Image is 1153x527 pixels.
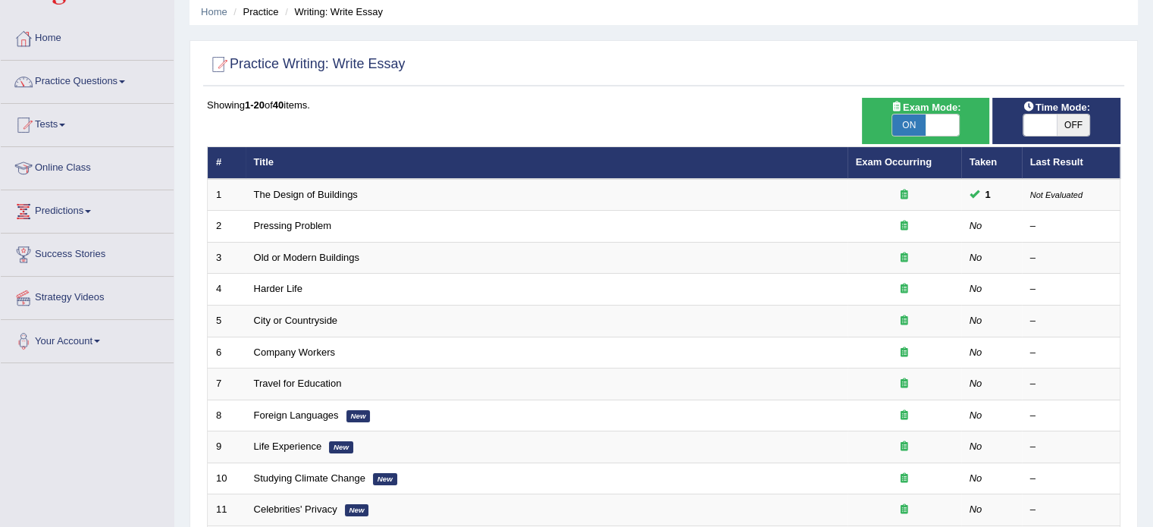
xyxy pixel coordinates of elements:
li: Practice [230,5,278,19]
em: New [329,441,353,453]
a: The Design of Buildings [254,189,358,200]
a: Online Class [1,147,174,185]
div: Exam occurring question [856,409,953,423]
div: – [1030,409,1112,423]
b: 40 [273,99,284,111]
a: Your Account [1,320,174,358]
th: # [208,147,246,179]
span: You can still take this question [979,187,997,202]
a: Pressing Problem [254,220,332,231]
em: No [970,503,982,515]
a: Harder Life [254,283,302,294]
td: 2 [208,211,246,243]
em: No [970,472,982,484]
th: Last Result [1022,147,1120,179]
div: Exam occurring question [856,188,953,202]
span: OFF [1057,114,1090,136]
a: Home [1,17,174,55]
td: 8 [208,400,246,431]
em: No [970,220,982,231]
small: Not Evaluated [1030,190,1083,199]
em: No [970,347,982,358]
span: Time Mode: [1017,99,1096,115]
a: Strategy Videos [1,277,174,315]
a: Success Stories [1,234,174,271]
span: Exam Mode: [885,99,967,115]
a: Celebrities' Privacy [254,503,337,515]
em: New [345,504,369,516]
div: – [1030,251,1112,265]
div: Exam occurring question [856,472,953,486]
a: Foreign Languages [254,409,339,421]
a: Company Workers [254,347,335,358]
div: Exam occurring question [856,346,953,360]
div: Exam occurring question [856,251,953,265]
div: – [1030,282,1112,296]
td: 6 [208,337,246,369]
div: Exam occurring question [856,377,953,391]
em: No [970,378,982,389]
span: ON [892,114,926,136]
a: Practice Questions [1,61,174,99]
a: Old or Modern Buildings [254,252,359,263]
div: Exam occurring question [856,282,953,296]
th: Taken [961,147,1022,179]
a: Predictions [1,190,174,228]
a: Travel for Education [254,378,342,389]
div: – [1030,440,1112,454]
div: Exam occurring question [856,503,953,517]
div: – [1030,314,1112,328]
div: Show exams occurring in exams [862,98,990,144]
div: Showing of items. [207,98,1120,112]
b: 1-20 [245,99,265,111]
h2: Practice Writing: Write Essay [207,53,405,76]
em: No [970,409,982,421]
div: Exam occurring question [856,219,953,234]
em: No [970,283,982,294]
td: 10 [208,463,246,494]
a: Life Experience [254,441,322,452]
td: 5 [208,306,246,337]
th: Title [246,147,848,179]
li: Writing: Write Essay [281,5,383,19]
a: City or Countryside [254,315,338,326]
a: Studying Climate Change [254,472,365,484]
td: 1 [208,179,246,211]
a: Tests [1,104,174,142]
div: – [1030,503,1112,517]
td: 3 [208,242,246,274]
div: Exam occurring question [856,440,953,454]
td: 11 [208,494,246,526]
em: New [346,410,371,422]
td: 9 [208,431,246,463]
td: 4 [208,274,246,306]
em: No [970,252,982,263]
em: No [970,315,982,326]
td: 7 [208,369,246,400]
a: Exam Occurring [856,156,932,168]
div: – [1030,219,1112,234]
div: – [1030,377,1112,391]
em: No [970,441,982,452]
div: – [1030,346,1112,360]
div: Exam occurring question [856,314,953,328]
em: New [373,473,397,485]
a: Home [201,6,227,17]
div: – [1030,472,1112,486]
